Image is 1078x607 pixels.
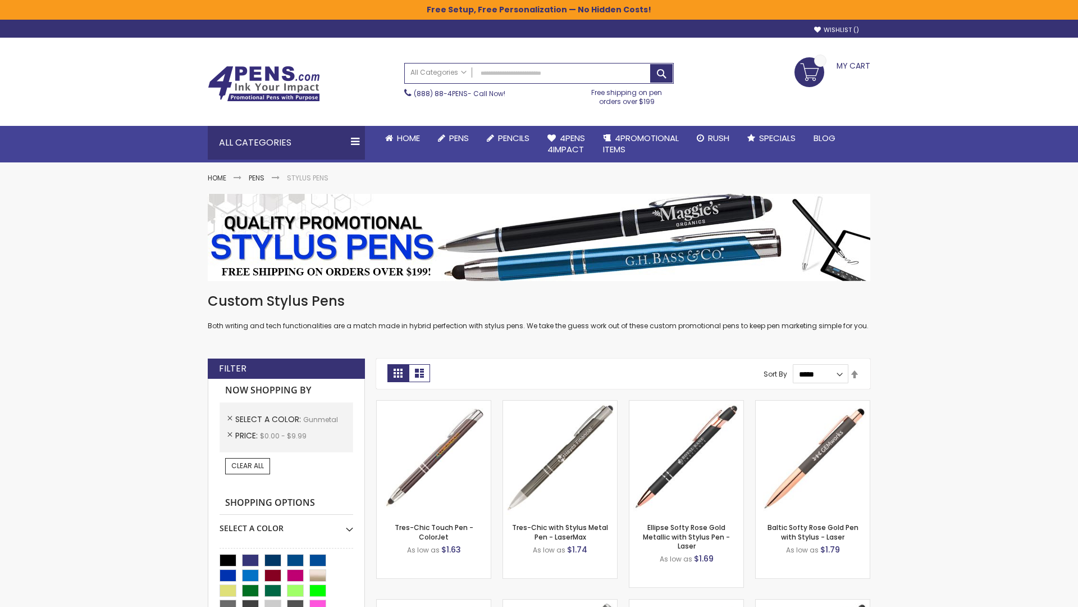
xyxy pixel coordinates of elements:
[805,126,844,151] a: Blog
[814,132,835,144] span: Blog
[407,545,440,555] span: As low as
[756,401,870,515] img: Baltic Softy Rose Gold Pen with Stylus - Laser-Gunmetal
[429,126,478,151] a: Pens
[512,523,608,541] a: Tres-Chic with Stylus Metal Pen - LaserMax
[759,132,796,144] span: Specials
[538,126,594,162] a: 4Pens4impact
[441,544,461,555] span: $1.63
[478,126,538,151] a: Pencils
[303,415,338,424] span: Gunmetal
[498,132,529,144] span: Pencils
[208,292,870,310] h1: Custom Stylus Pens
[249,173,264,183] a: Pens
[660,554,692,564] span: As low as
[594,126,688,162] a: 4PROMOTIONALITEMS
[397,132,420,144] span: Home
[688,126,738,151] a: Rush
[377,400,491,410] a: Tres-Chic Touch Pen - ColorJet-Gunmetal
[694,553,714,564] span: $1.69
[405,64,472,82] a: All Categories
[414,89,505,98] span: - Call Now!
[410,68,467,77] span: All Categories
[814,26,859,34] a: Wishlist
[547,132,585,155] span: 4Pens 4impact
[208,173,226,183] a: Home
[533,545,565,555] span: As low as
[208,66,320,102] img: 4Pens Custom Pens and Promotional Products
[629,400,743,410] a: Ellipse Softy Rose Gold Metallic with Stylus Pen - Laser-Gunmetal
[377,401,491,515] img: Tres-Chic Touch Pen - ColorJet-Gunmetal
[287,173,328,183] strong: Stylus Pens
[395,523,473,541] a: Tres-Chic Touch Pen - ColorJet
[503,401,617,515] img: Tres-Chic with Stylus Metal Pen - LaserMax-Gunmetal
[567,544,587,555] span: $1.74
[580,84,674,106] div: Free shipping on pen orders over $199
[756,400,870,410] a: Baltic Softy Rose Gold Pen with Stylus - Laser-Gunmetal
[768,523,858,541] a: Baltic Softy Rose Gold Pen with Stylus - Laser
[503,400,617,410] a: Tres-Chic with Stylus Metal Pen - LaserMax-Gunmetal
[449,132,469,144] span: Pens
[820,544,840,555] span: $1.79
[786,545,819,555] span: As low as
[708,132,729,144] span: Rush
[220,491,353,515] strong: Shopping Options
[208,126,365,160] div: All Categories
[208,194,870,281] img: Stylus Pens
[235,430,260,441] span: Price
[219,363,246,375] strong: Filter
[220,379,353,402] strong: Now Shopping by
[220,515,353,534] div: Select A Color
[231,461,264,470] span: Clear All
[235,414,303,425] span: Select A Color
[738,126,805,151] a: Specials
[208,292,870,331] div: Both writing and tech functionalities are a match made in hybrid perfection with stylus pens. We ...
[603,132,679,155] span: 4PROMOTIONAL ITEMS
[629,401,743,515] img: Ellipse Softy Rose Gold Metallic with Stylus Pen - Laser-Gunmetal
[414,89,468,98] a: (888) 88-4PENS
[260,431,307,441] span: $0.00 - $9.99
[764,369,787,379] label: Sort By
[225,458,270,474] a: Clear All
[643,523,730,550] a: Ellipse Softy Rose Gold Metallic with Stylus Pen - Laser
[376,126,429,151] a: Home
[387,364,409,382] strong: Grid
